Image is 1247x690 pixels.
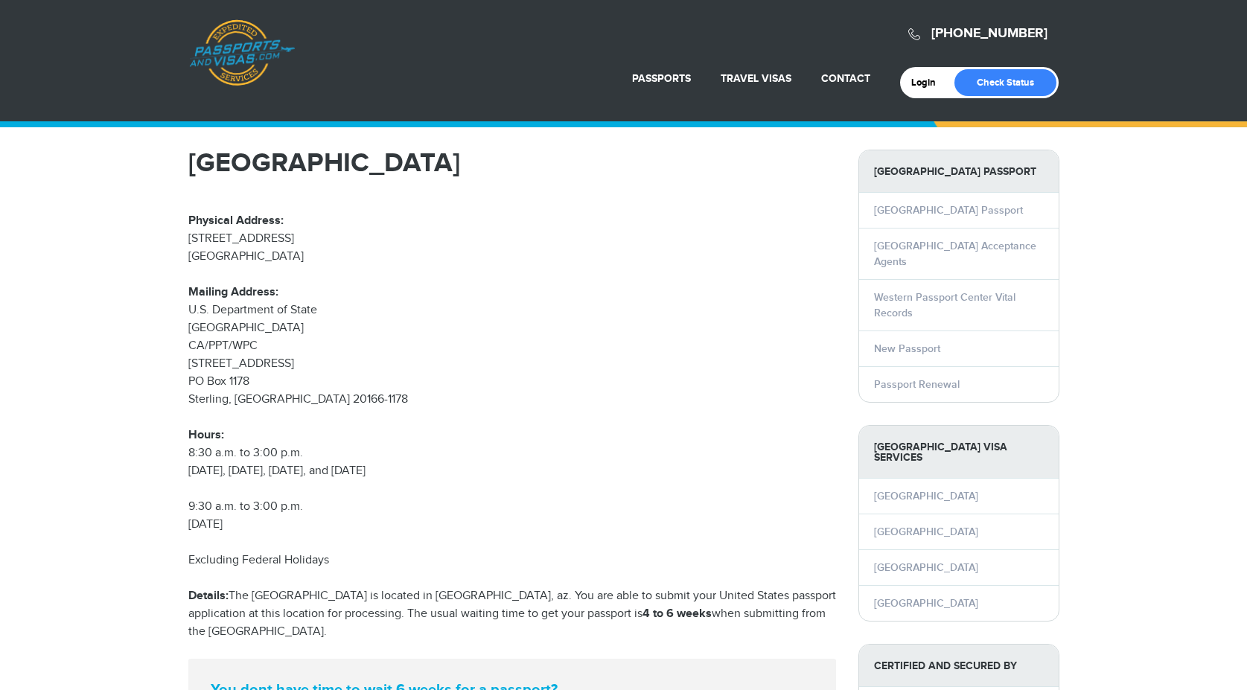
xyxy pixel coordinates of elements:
p: The [GEOGRAPHIC_DATA] is located in [GEOGRAPHIC_DATA], az. You are able to submit your United Sta... [188,587,836,641]
a: [GEOGRAPHIC_DATA] [874,526,978,538]
a: New Passport [874,342,940,355]
a: [PHONE_NUMBER] [931,25,1047,42]
p: [STREET_ADDRESS] [GEOGRAPHIC_DATA] [188,194,836,266]
a: [GEOGRAPHIC_DATA] Acceptance Agents [874,240,1036,268]
strong: Mailing Address: [188,285,278,299]
a: Travel Visas [721,72,791,85]
strong: [GEOGRAPHIC_DATA] Passport [859,150,1059,193]
p: U.S. Department of State [GEOGRAPHIC_DATA] CA/PPT/WPC [STREET_ADDRESS] PO Box 1178 Sterling, [GEO... [188,284,836,409]
h1: [GEOGRAPHIC_DATA] [188,150,836,176]
strong: Physical Address: [188,214,284,228]
strong: 4 to 6 weeks [642,607,712,621]
p: 8:30 a.m. to 3:00 p.m. [DATE], [DATE], [DATE], and [DATE] 9:30 a.m. to 3:00 p.m. [DATE] [188,427,836,534]
a: Check Status [954,69,1056,96]
a: [GEOGRAPHIC_DATA] Passport [874,204,1023,217]
strong: [GEOGRAPHIC_DATA] Visa Services [859,426,1059,479]
a: Western Passport Center Vital Records [874,291,1015,319]
strong: Certified and Secured by [859,645,1059,687]
a: Passports & [DOMAIN_NAME] [189,19,295,86]
a: Passports [632,72,691,85]
a: [GEOGRAPHIC_DATA] [874,490,978,502]
a: Login [911,77,946,89]
a: [GEOGRAPHIC_DATA] [874,597,978,610]
a: Contact [821,72,870,85]
a: Passport Renewal [874,378,960,391]
a: [GEOGRAPHIC_DATA] [874,561,978,574]
p: Excluding Federal Holidays [188,552,836,569]
strong: Hours: [188,428,224,442]
strong: Details: [188,589,229,603]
